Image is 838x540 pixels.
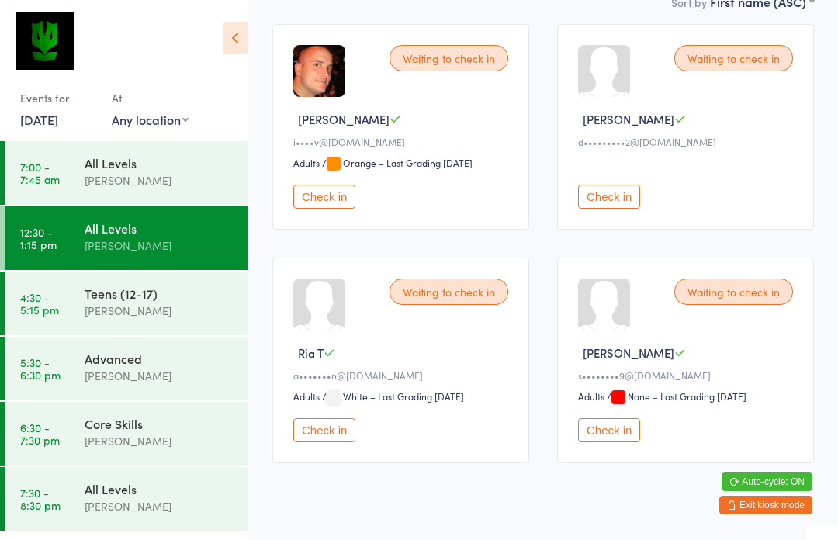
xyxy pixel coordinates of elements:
button: Check in [578,185,640,209]
span: Ria T [298,344,324,361]
div: Adults [293,156,320,169]
time: 4:30 - 5:15 pm [20,291,59,316]
a: [DATE] [20,111,58,128]
div: At [112,85,189,111]
span: [PERSON_NAME] [583,344,674,361]
a: 7:30 -8:30 pmAll Levels[PERSON_NAME] [5,467,248,531]
span: [PERSON_NAME] [583,111,674,127]
button: Check in [293,418,355,442]
a: 12:30 -1:15 pmAll Levels[PERSON_NAME] [5,206,248,270]
button: Exit kiosk mode [719,496,812,514]
div: Waiting to check in [674,279,793,305]
div: Adults [293,389,320,403]
div: s••••••••9@[DOMAIN_NAME] [578,369,798,382]
div: Adults [578,389,604,403]
div: Any location [112,111,189,128]
div: All Levels [85,154,234,171]
a: 7:00 -7:45 amAll Levels[PERSON_NAME] [5,141,248,205]
time: 6:30 - 7:30 pm [20,421,60,446]
div: Teens (12-17) [85,285,234,302]
div: Waiting to check in [390,279,508,305]
a: 6:30 -7:30 pmCore Skills[PERSON_NAME] [5,402,248,466]
div: All Levels [85,480,234,497]
div: Core Skills [85,415,234,432]
div: [PERSON_NAME] [85,237,234,254]
div: [PERSON_NAME] [85,171,234,189]
button: Auto-cycle: ON [722,472,812,491]
div: [PERSON_NAME] [85,302,234,320]
div: Waiting to check in [390,45,508,71]
span: / Orange – Last Grading [DATE] [322,156,473,169]
img: image1751729583.png [293,45,345,97]
div: [PERSON_NAME] [85,497,234,515]
div: i••••v@[DOMAIN_NAME] [293,135,513,148]
time: 7:00 - 7:45 am [20,161,60,185]
div: a•••••••n@[DOMAIN_NAME] [293,369,513,382]
img: Krav Maga Defence Institute [16,12,74,70]
a: 4:30 -5:15 pmTeens (12-17)[PERSON_NAME] [5,272,248,335]
span: [PERSON_NAME] [298,111,390,127]
time: 5:30 - 6:30 pm [20,356,61,381]
div: All Levels [85,220,234,237]
div: Events for [20,85,96,111]
div: d•••••••••2@[DOMAIN_NAME] [578,135,798,148]
time: 12:30 - 1:15 pm [20,226,57,251]
time: 7:30 - 8:30 pm [20,486,61,511]
span: / White – Last Grading [DATE] [322,389,464,403]
div: Advanced [85,350,234,367]
div: Waiting to check in [674,45,793,71]
a: 5:30 -6:30 pmAdvanced[PERSON_NAME] [5,337,248,400]
button: Check in [293,185,355,209]
span: / None – Last Grading [DATE] [607,389,746,403]
div: [PERSON_NAME] [85,432,234,450]
div: [PERSON_NAME] [85,367,234,385]
button: Check in [578,418,640,442]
